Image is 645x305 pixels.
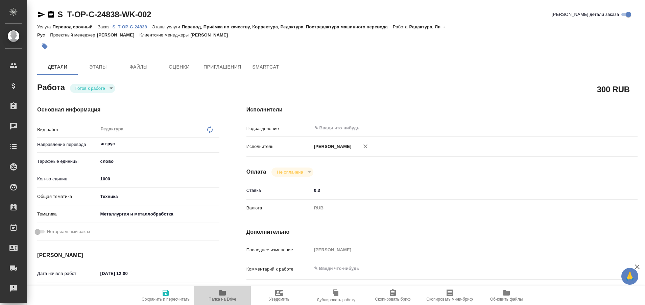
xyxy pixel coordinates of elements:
[317,298,355,302] span: Дублировать работу
[312,245,605,255] input: Пустое поле
[426,297,473,302] span: Скопировать мини-бриф
[52,24,98,29] p: Перевод срочный
[251,286,308,305] button: Уведомить
[552,11,619,18] span: [PERSON_NAME] детали заказа
[98,208,219,220] div: Металлургия и металлобработка
[246,187,312,194] p: Ставка
[246,168,266,176] h4: Оплата
[624,269,636,283] span: 🙏
[246,247,312,253] p: Последнее изменение
[271,168,313,177] div: Готов к работе
[37,106,219,114] h4: Основная информация
[37,251,219,259] h4: [PERSON_NAME]
[246,125,312,132] p: Подразделение
[375,297,410,302] span: Скопировать бриф
[246,143,312,150] p: Исполнитель
[194,286,251,305] button: Папка на Drive
[98,269,157,278] input: ✎ Введи что-нибудь
[50,32,97,37] p: Проектный менеджер
[37,39,52,54] button: Добавить тэг
[246,106,638,114] h4: Исполнители
[37,176,98,182] p: Кол-во единиц
[204,63,241,71] span: Приглашения
[421,286,478,305] button: Скопировать мини-бриф
[47,228,90,235] span: Нотариальный заказ
[112,24,152,29] a: S_T-OP-C-24838
[209,297,236,302] span: Папка на Drive
[37,81,65,93] h2: Работа
[70,84,115,93] div: Готов к работе
[41,63,74,71] span: Детали
[37,24,52,29] p: Услуга
[98,24,112,29] p: Заказ:
[249,63,282,71] span: SmartCat
[98,174,219,184] input: ✎ Введи что-нибудь
[364,286,421,305] button: Скопировать бриф
[182,24,393,29] p: Перевод, Приёмка по качеству, Корректура, Редактура, Постредактура машинного перевода
[246,266,312,273] p: Комментарий к работе
[137,286,194,305] button: Сохранить и пересчитать
[246,205,312,211] p: Валюта
[73,85,107,91] button: Готов к работе
[37,158,98,165] p: Тарифные единицы
[308,286,364,305] button: Дублировать работу
[97,32,140,37] p: [PERSON_NAME]
[216,143,217,145] button: Open
[312,143,352,150] p: [PERSON_NAME]
[314,124,580,132] input: ✎ Введи что-нибудь
[275,169,305,175] button: Не оплачена
[246,228,638,236] h4: Дополнительно
[393,24,409,29] p: Работа
[597,83,630,95] h2: 300 RUB
[163,63,195,71] span: Оценки
[190,32,233,37] p: [PERSON_NAME]
[358,139,373,154] button: Удалить исполнителя
[98,156,219,167] div: слово
[37,211,98,218] p: Тематика
[98,191,219,202] div: Техника
[621,268,638,285] button: 🙏
[142,297,190,302] span: Сохранить и пересчитать
[37,270,98,277] p: Дата начала работ
[312,185,605,195] input: ✎ Введи что-нибудь
[37,141,98,148] p: Направление перевода
[269,297,289,302] span: Уведомить
[140,32,191,37] p: Клиентские менеджеры
[37,193,98,200] p: Общая тематика
[601,127,603,129] button: Open
[478,286,535,305] button: Обновить файлы
[312,202,605,214] div: RUB
[490,297,523,302] span: Обновить файлы
[37,10,45,19] button: Скопировать ссылку для ЯМессенджера
[82,63,114,71] span: Этапы
[152,24,182,29] p: Этапы услуги
[122,63,155,71] span: Файлы
[37,126,98,133] p: Вид работ
[47,10,55,19] button: Скопировать ссылку
[57,10,151,19] a: S_T-OP-C-24838-WK-002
